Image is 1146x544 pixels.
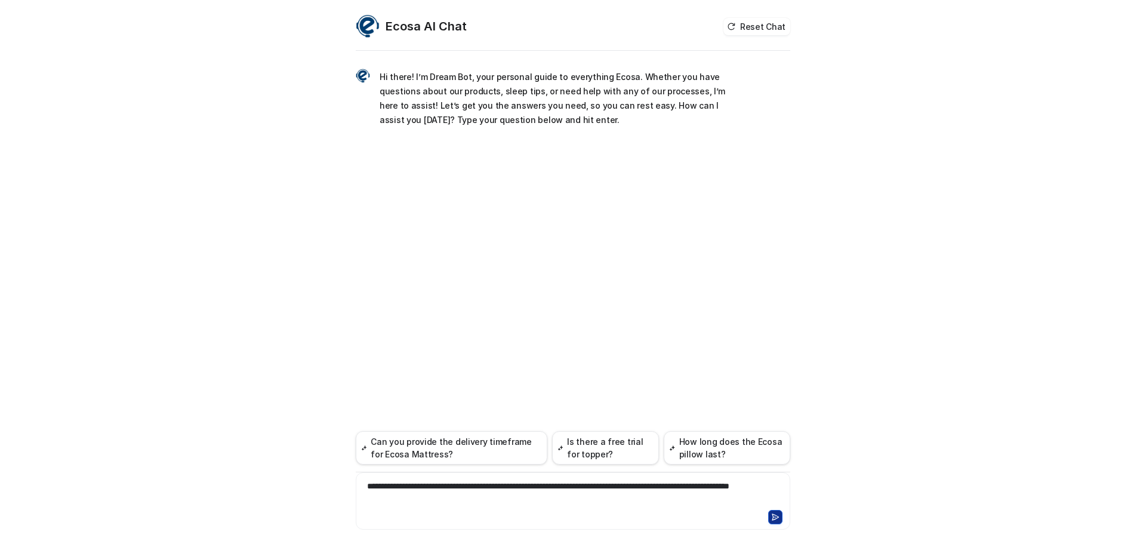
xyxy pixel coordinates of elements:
[356,431,547,465] button: Can you provide the delivery timeframe for Ecosa Mattress?
[386,18,467,35] h2: Ecosa AI Chat
[380,70,729,127] p: Hi there! I’m Dream Bot, your personal guide to everything Ecosa. Whether you have questions abou...
[356,14,380,38] img: Widget
[664,431,790,465] button: How long does the Ecosa pillow last?
[356,69,370,83] img: Widget
[723,18,790,35] button: Reset Chat
[552,431,659,465] button: Is there a free trial for topper?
